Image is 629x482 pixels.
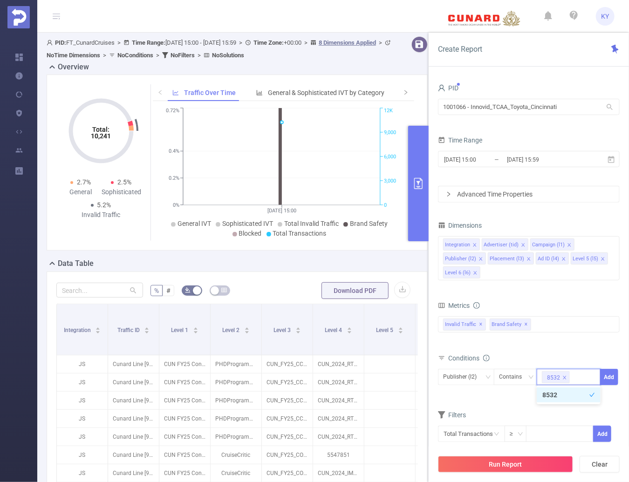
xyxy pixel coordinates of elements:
[253,39,284,46] b: Time Zone:
[81,210,122,220] div: Invalid Traffic
[295,330,301,333] i: icon: caret-down
[484,239,519,251] div: Advertiser (tid)
[222,327,241,333] span: Level 2
[92,126,109,133] tspan: Total:
[398,326,403,332] div: Sort
[154,287,159,294] span: %
[96,326,101,329] i: icon: caret-up
[108,355,159,373] p: Cunard Line [9605]
[473,302,480,309] i: icon: info-circle
[236,39,245,46] span: >
[295,326,301,329] i: icon: caret-up
[211,446,261,464] p: CruiseCritic
[57,373,108,391] p: JS
[445,267,471,279] div: Level 6 (l6)
[384,108,393,114] tspan: 12K
[319,39,376,46] u: 8 Dimensions Applied
[376,39,385,46] span: >
[313,410,364,428] p: CUN_2024_RTG_Dynamic_160x600.zip [4555210]
[159,446,210,464] p: CUN FY25 Consideration [261267]
[532,239,565,251] div: Campaign (l1)
[77,178,91,186] span: 2.7%
[91,132,111,140] tspan: 10,241
[267,208,296,214] tspan: [DATE] 15:00
[547,372,560,384] div: 8532
[313,428,364,446] p: CUN_2024_RTG_Dynamic_970x250.zip [4706124]
[47,39,393,59] span: FT_CunardCruises [DATE] 15:00 - [DATE] 15:59 +00:00
[521,243,526,248] i: icon: close
[211,428,261,446] p: PHDProgrammatic
[479,319,483,330] span: ✕
[443,319,486,331] span: Invalid Traffic
[7,6,30,28] img: Protected Media
[101,187,142,197] div: Sophisticated
[95,326,101,332] div: Sort
[567,243,572,248] i: icon: close
[384,202,387,208] tspan: 0
[479,257,483,262] i: icon: close
[166,108,179,114] tspan: 0.72%
[472,243,477,248] i: icon: close
[438,456,573,473] button: Run Report
[347,326,352,329] i: icon: caret-up
[561,257,566,262] i: icon: close
[108,410,159,428] p: Cunard Line [9605]
[185,287,191,293] i: icon: bg-colors
[212,52,244,59] b: No Solutions
[244,326,249,329] i: icon: caret-up
[117,327,141,333] span: Traffic ID
[542,371,570,383] li: 8532
[443,252,486,265] li: Publisher (l2)
[485,374,491,381] i: icon: down
[262,428,313,446] p: CUN_FY25_CCS_DIT_OnlineBookings_invitemedia_PL_dCPM_CD_970x250_FT_1x1_Retargeting_WebsiteVisitors...
[244,330,249,333] i: icon: caret-down
[57,446,108,464] p: JS
[600,369,618,385] button: Add
[153,52,162,59] span: >
[325,327,343,333] span: Level 4
[222,220,273,227] span: Sophisticated IVT
[108,373,159,391] p: Cunard Line [9605]
[157,89,163,95] i: icon: left
[347,330,352,333] i: icon: caret-down
[438,84,445,92] i: icon: user
[490,253,524,265] div: Placement (l3)
[108,392,159,409] p: Cunard Line [9605]
[57,410,108,428] p: JS
[443,153,519,166] input: Start date
[483,355,490,361] i: icon: info-circle
[58,258,94,269] h2: Data Table
[438,222,482,229] span: Dimensions
[166,287,171,294] span: #
[284,220,339,227] span: Total Invalid Traffic
[57,392,108,409] p: JS
[211,410,261,428] p: PHDProgrammatic
[57,355,108,373] p: JS
[100,52,109,59] span: >
[108,464,159,482] p: Cunard Line [9605]
[178,220,211,227] span: General IVT
[443,266,480,278] li: Level 6 (l6)
[144,330,150,333] i: icon: caret-down
[273,327,292,333] span: Level 3
[313,373,364,391] p: CUN_2024_RTG_Dynamic_300x600.zip [4555212]
[398,330,403,333] i: icon: caret-down
[117,52,153,59] b: No Conditions
[301,39,310,46] span: >
[64,327,92,333] span: Integration
[602,7,609,26] span: KY
[57,464,108,482] p: JS
[262,464,313,482] p: CUN_FY25_CON_DIT_BookingInitiations_CruiseCritic_PL_CPC_CD_300x600_FT_1x1_Contextual_CruiseAffini...
[562,375,567,381] i: icon: close
[159,410,210,428] p: CUN FY25 Conversion [262466]
[262,392,313,409] p: CUN_FY25_CCS_DIT_OnlineBookings_invitemedia_PL_dCPM_CD_728x90_FT_1x1_Retargeting_WebsiteVisitors1...
[398,326,403,329] i: icon: caret-up
[445,239,470,251] div: Integration
[530,238,574,251] li: Campaign (l1)
[159,392,210,409] p: CUN FY25 Conversion [262466]
[321,282,389,299] button: Download PDF
[97,201,111,209] span: 5.2%
[528,374,534,381] i: icon: down
[490,319,531,331] span: Brand Safety
[536,252,569,265] li: Ad ID (l4)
